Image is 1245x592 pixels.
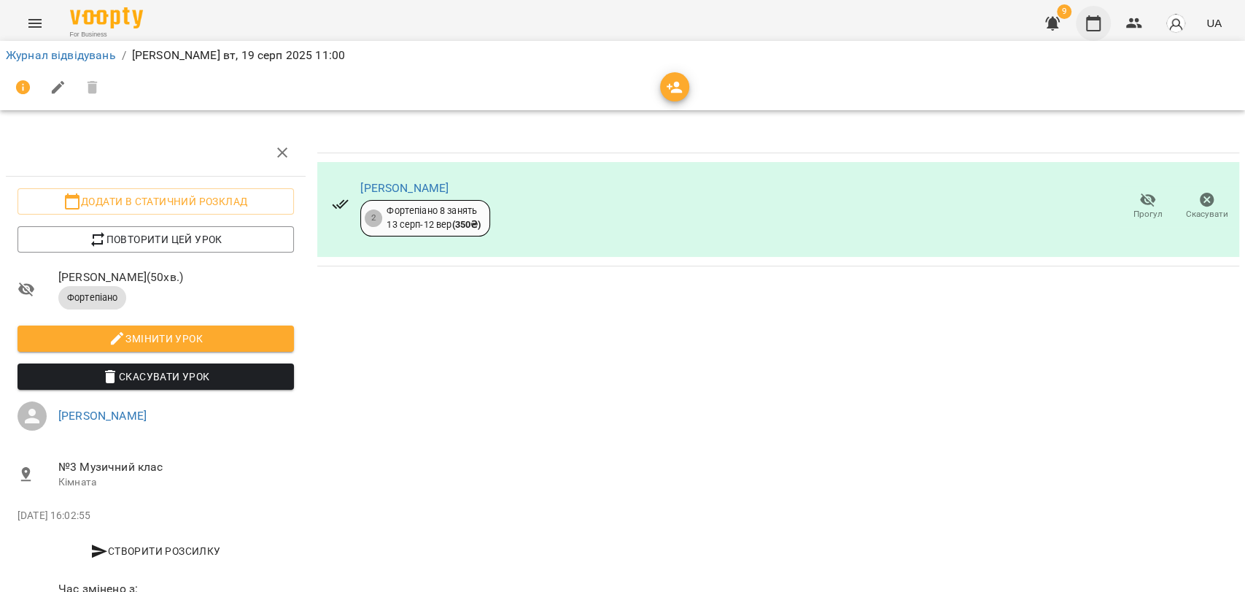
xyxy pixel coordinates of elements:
button: Скасувати Урок [18,364,294,390]
span: №3 Музичний клас [58,458,294,476]
button: Скасувати [1177,186,1236,227]
button: Додати в статичний розклад [18,188,294,215]
b: ( 350 ₴ ) [451,219,481,230]
button: Змінити урок [18,326,294,352]
span: 9 [1057,4,1071,19]
button: Створити розсилку [18,538,294,564]
a: Журнал відвідувань [6,48,116,62]
img: avatar_s.png [1166,13,1186,34]
p: Кімната [58,475,294,490]
a: [PERSON_NAME] [360,181,449,195]
button: Повторити цей урок [18,226,294,253]
span: Створити розсилку [23,542,288,560]
span: Фортепіано [58,291,126,304]
span: Додати в статичний розклад [29,193,282,210]
img: Voopty Logo [70,7,143,28]
p: [PERSON_NAME] вт, 19 серп 2025 11:00 [132,47,345,64]
p: [DATE] 16:02:55 [18,509,294,523]
span: For Business [70,30,143,39]
span: [PERSON_NAME] ( 50 хв. ) [58,269,294,286]
span: Повторити цей урок [29,231,282,248]
span: Змінити урок [29,330,282,347]
li: / [122,47,126,64]
nav: breadcrumb [6,47,1239,64]
div: 2 [365,209,382,227]
span: Скасувати [1186,208,1228,220]
span: Прогул [1133,208,1163,220]
button: UA [1201,9,1227,36]
span: Скасувати Урок [29,368,282,385]
button: Прогул [1118,186,1177,227]
span: UA [1206,15,1222,31]
a: [PERSON_NAME] [58,409,147,423]
button: Menu [18,6,53,41]
div: Фортепіано 8 занять 13 серп - 12 вер [387,204,481,231]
